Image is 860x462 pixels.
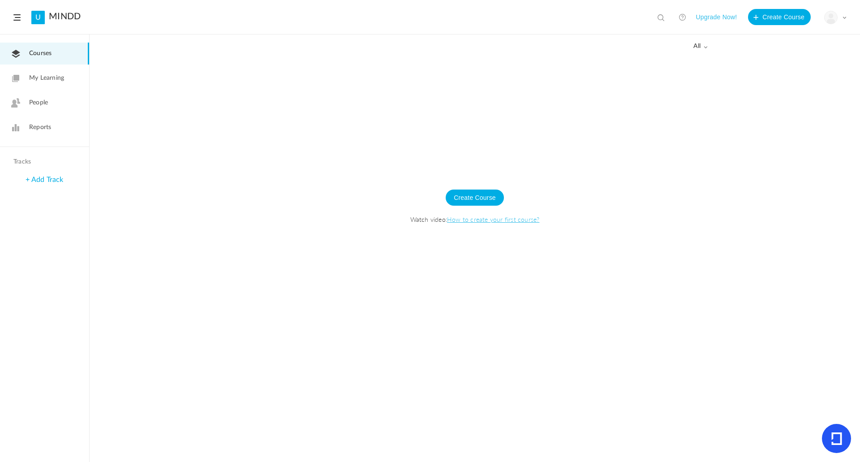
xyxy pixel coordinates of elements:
span: People [29,98,48,108]
img: user-image.png [825,11,837,24]
a: MINDD [49,11,81,22]
h4: Tracks [13,158,73,166]
span: Courses [29,49,52,58]
span: My Learning [29,73,64,83]
span: Watch video: [99,215,851,224]
span: all [693,43,708,50]
button: Create Course [446,190,504,206]
a: + Add Track [26,176,63,183]
a: How to create your first course? [447,215,539,224]
button: Create Course [748,9,811,25]
span: Reports [29,123,51,132]
a: U [31,11,45,24]
button: Upgrade Now! [696,9,737,25]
